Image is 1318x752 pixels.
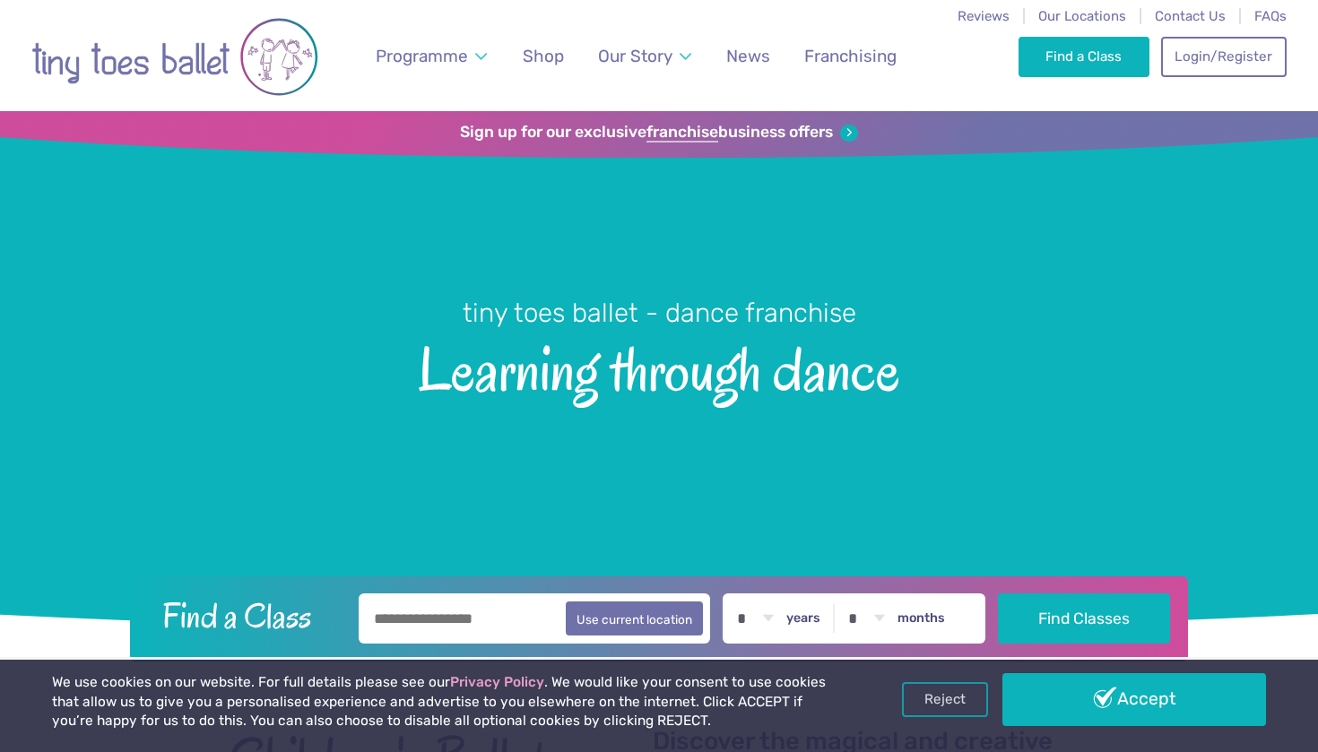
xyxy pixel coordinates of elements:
[148,593,347,638] h2: Find a Class
[1254,8,1287,24] a: FAQs
[515,35,573,77] a: Shop
[902,682,988,716] a: Reject
[1019,37,1150,76] a: Find a Class
[376,46,468,66] span: Programme
[897,610,945,627] label: months
[31,12,318,102] img: tiny toes ballet
[598,46,672,66] span: Our Story
[796,35,906,77] a: Franchising
[463,298,856,328] small: tiny toes ballet - dance franchise
[31,331,1287,403] span: Learning through dance
[590,35,700,77] a: Our Story
[1038,8,1126,24] a: Our Locations
[726,46,770,66] span: News
[998,593,1171,644] button: Find Classes
[523,46,564,66] span: Shop
[1161,37,1287,76] a: Login/Register
[566,601,703,635] button: Use current location
[450,674,544,690] a: Privacy Policy
[1155,8,1226,24] a: Contact Us
[460,123,857,143] a: Sign up for our exclusivefranchisebusiness offers
[804,46,897,66] span: Franchising
[717,35,778,77] a: News
[958,8,1010,24] a: Reviews
[646,123,718,143] strong: franchise
[786,610,820,627] label: years
[368,35,496,77] a: Programme
[52,673,841,731] p: We use cookies on our website. For full details please see our . We would like your consent to us...
[1002,673,1266,725] a: Accept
